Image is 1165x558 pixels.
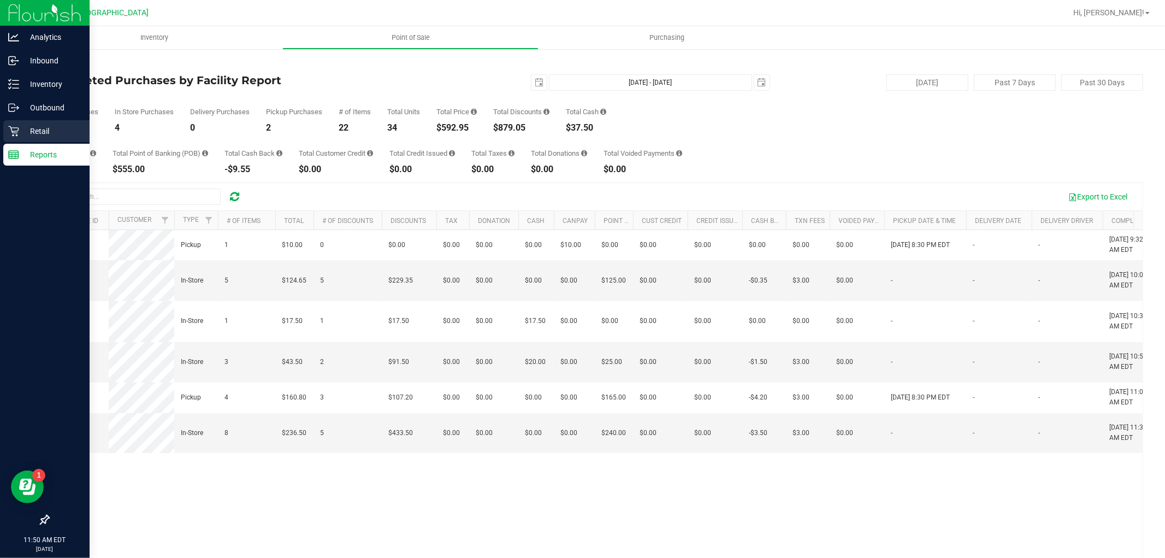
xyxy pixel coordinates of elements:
a: Filter [156,211,174,230]
span: $0.00 [388,240,405,250]
span: $0.00 [836,240,853,250]
p: [DATE] [5,545,85,553]
span: $0.00 [560,392,577,403]
inline-svg: Outbound [8,102,19,113]
span: $0.00 [476,428,493,438]
span: select [754,75,770,90]
a: Discounts [391,217,426,225]
span: $0.00 [601,240,618,250]
i: Sum of the successful, non-voided CanPay payment transactions for all purchases in the date range. [90,150,96,157]
span: 5 [320,428,324,438]
span: $0.00 [694,428,711,438]
div: 4 [115,124,174,132]
div: Delivery Purchases [190,108,250,115]
span: $0.00 [525,275,542,286]
span: - [891,316,892,326]
inline-svg: Reports [8,149,19,160]
a: Completed At [1111,217,1158,225]
span: 0 [320,240,324,250]
span: $0.00 [443,316,460,326]
span: [DATE] 10:05 AM EDT [1109,270,1151,291]
span: $0.00 [836,275,853,286]
span: - [973,357,974,367]
a: Point of Banking (POB) [604,217,681,225]
span: 3 [320,392,324,403]
p: Inventory [19,78,85,91]
div: $37.50 [566,124,606,132]
span: $0.00 [476,316,493,326]
a: Cash Back [751,217,787,225]
span: $107.20 [388,392,413,403]
iframe: Resource center [11,471,44,503]
span: $229.35 [388,275,413,286]
button: Past 7 Days [974,74,1056,91]
div: $0.00 [389,165,455,174]
span: -$3.50 [749,428,767,438]
span: $0.00 [443,357,460,367]
span: $124.65 [282,275,306,286]
span: select [531,75,547,90]
a: Cust Credit [642,217,682,225]
span: $236.50 [282,428,306,438]
span: 5 [224,275,228,286]
span: 1 [224,316,228,326]
span: $0.00 [694,275,711,286]
i: Sum of the cash-back amounts from rounded-up electronic payments for all purchases in the date ra... [276,150,282,157]
i: Sum of the total prices of all purchases in the date range. [471,108,477,115]
span: $0.00 [749,240,766,250]
span: $17.50 [388,316,409,326]
span: $25.00 [601,357,622,367]
div: $592.95 [436,124,477,132]
span: $0.00 [443,240,460,250]
span: $240.00 [601,428,626,438]
span: Hi, [PERSON_NAME]! [1073,8,1144,17]
inline-svg: Inbound [8,55,19,66]
span: - [1038,240,1040,250]
span: Pickup [181,392,201,403]
span: 8 [224,428,228,438]
a: Point of Sale [282,26,539,49]
div: -$9.55 [224,165,282,174]
h4: Completed Purchases by Facility Report [48,74,413,86]
span: In-Store [181,357,203,367]
input: Search... [57,189,221,205]
span: - [1038,316,1040,326]
div: $0.00 [604,165,682,174]
span: $0.00 [525,240,542,250]
span: $0.00 [560,357,577,367]
div: Total Customer Credit [299,150,373,157]
div: Total Cash [566,108,606,115]
span: - [1038,428,1040,438]
div: $0.00 [531,165,587,174]
span: -$0.35 [749,275,767,286]
p: Analytics [19,31,85,44]
span: [GEOGRAPHIC_DATA] [74,8,149,17]
span: 1 [224,240,228,250]
span: $0.00 [443,428,460,438]
p: Outbound [19,101,85,114]
i: Sum of the successful, non-voided cash payment transactions for all purchases in the date range. ... [600,108,606,115]
i: Sum of the discount values applied to the all purchases in the date range. [543,108,549,115]
a: Credit Issued [696,217,742,225]
span: [DATE] 10:32 AM EDT [1109,311,1151,332]
a: Delivery Driver [1040,217,1093,225]
div: Total Discounts [493,108,549,115]
span: $3.00 [793,275,809,286]
span: - [973,275,974,286]
span: 1 [320,316,324,326]
span: $433.50 [388,428,413,438]
span: $0.00 [476,392,493,403]
span: -$4.20 [749,392,767,403]
a: Total [284,217,304,225]
span: Inventory [126,33,183,43]
span: $17.50 [282,316,303,326]
div: Total Taxes [471,150,515,157]
span: $0.00 [694,392,711,403]
span: 2 [320,357,324,367]
span: - [973,392,974,403]
div: $0.00 [471,165,515,174]
div: 34 [387,124,420,132]
a: Pickup Date & Time [893,217,956,225]
span: $0.00 [836,392,853,403]
span: [DATE] 10:57 AM EDT [1109,351,1151,372]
